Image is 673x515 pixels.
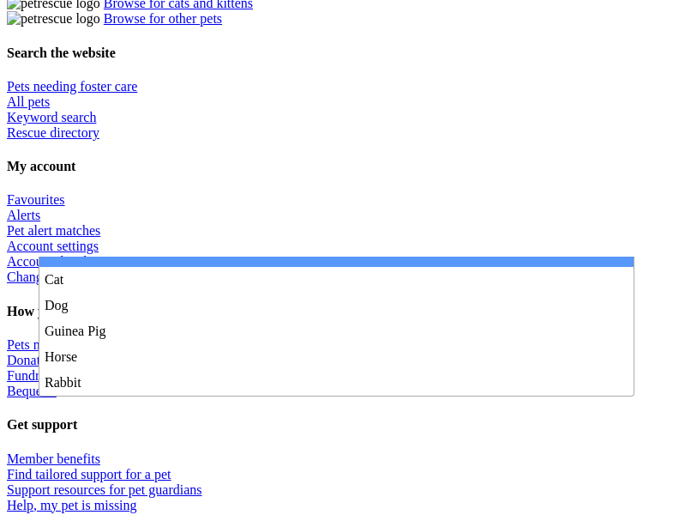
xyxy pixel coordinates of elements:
[7,223,100,238] a: Pet alert matches
[104,11,222,26] a: Browse for other pets
[7,417,666,433] h4: Get support
[7,94,50,109] a: All pets
[39,344,634,370] li: Horse
[7,467,171,482] a: Find tailored support for a pet
[7,353,46,367] a: Donate
[7,125,99,140] a: Rescue directory
[7,79,137,94] a: Pets needing foster care
[7,451,100,466] a: Member benefits
[39,293,634,318] li: Dog
[7,110,96,124] a: Keyword search
[7,270,104,284] a: Change password
[7,208,40,222] a: Alerts
[7,368,61,383] a: Fundraise
[7,11,100,27] img: petrescue logo
[39,267,634,293] li: Cat
[39,318,634,344] li: Guinea Pig
[7,159,666,174] h4: My account
[7,384,57,398] a: Bequests
[39,370,634,396] li: Rabbit
[7,254,93,269] a: Account details
[7,337,137,352] a: Pets needing foster care
[7,239,99,253] a: Account settings
[7,498,137,512] a: Help, my pet is missing
[7,192,65,207] a: Favourites
[7,304,666,319] h4: How you can help
[7,482,202,497] a: Support resources for pet guardians
[7,45,666,61] h4: Search the website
